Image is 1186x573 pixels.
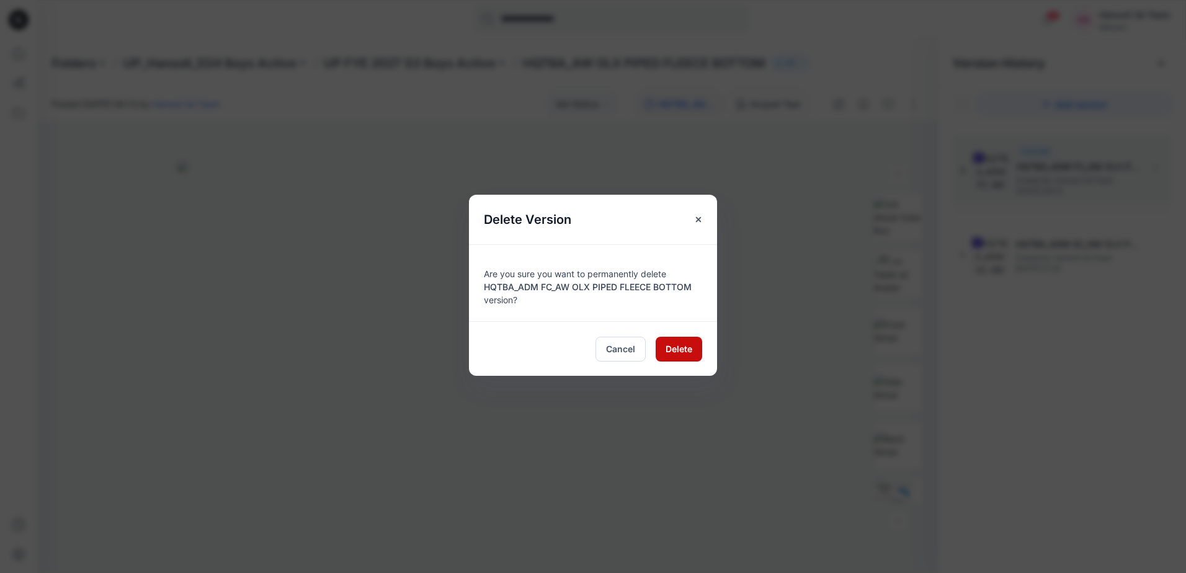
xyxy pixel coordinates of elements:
span: Delete [666,342,692,355]
span: HQTBA_ADM FC_AW OLX PIPED FLEECE BOTTOM [484,282,692,292]
button: Delete [656,337,702,362]
h5: Delete Version [469,195,586,244]
button: Cancel [595,337,646,362]
span: Cancel [606,342,635,355]
div: Are you sure you want to permanently delete version? [484,260,702,306]
button: Close [687,208,710,231]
